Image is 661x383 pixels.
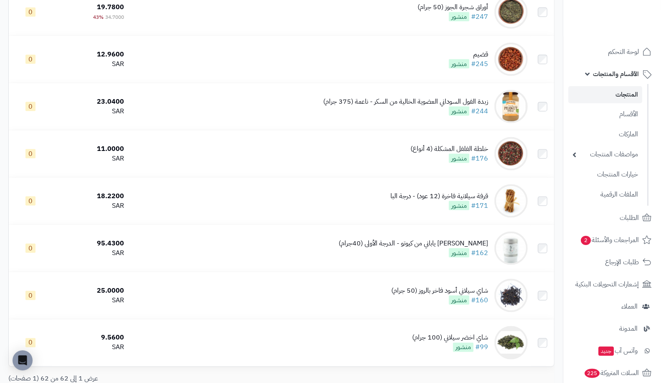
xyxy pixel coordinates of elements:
[568,42,656,62] a: لوحة التحكم
[339,239,488,248] div: [PERSON_NAME] ياباني من كيوتو - الدرجة الأولى (40جرام)
[449,154,469,163] span: منشور
[97,2,124,12] span: 19.7800
[494,184,528,218] img: قرفة سيلانية فاخرة (12 عود) - درجة البا
[418,3,488,12] div: أوراق شجرة الجوز (50 جرام)
[56,201,124,211] div: SAR
[575,278,639,290] span: إشعارات التحويلات البنكية
[93,13,104,21] span: 43%
[449,12,469,21] span: منشور
[56,296,124,305] div: SAR
[25,8,35,17] span: 0
[475,342,488,352] a: #99
[494,43,528,76] img: قضيم
[568,105,642,123] a: الأقسام
[56,107,124,116] div: SAR
[449,201,469,210] span: منشور
[605,256,639,268] span: طلبات الإرجاع
[568,230,656,250] a: المراجعات والأسئلة2
[619,323,638,334] span: المدونة
[323,97,488,107] div: زبدة الفول السوداني العضوية الخالية من السكر - ناعمة (375 جرام)
[471,59,488,69] a: #245
[568,186,642,204] a: الملفات الرقمية
[25,149,35,158] span: 0
[449,50,488,59] div: قضيم
[598,345,638,357] span: وآتس آب
[449,107,469,116] span: منشور
[494,326,528,360] img: شاي اخضر سيلاني (100 جرام)
[56,59,124,69] div: SAR
[56,239,124,248] div: 95.4300
[568,296,656,317] a: العملاء
[471,295,488,305] a: #160
[568,146,642,163] a: مواصفات المنتجات
[56,343,124,352] div: SAR
[105,13,124,21] span: 34.7000
[585,369,600,378] span: 225
[56,286,124,296] div: 25.0000
[410,144,488,154] div: خلطة الفلفل المشكلة (4 أنواع)
[568,86,642,103] a: المنتجات
[494,137,528,171] img: خلطة الفلفل المشكلة (4 أنواع)
[56,50,124,59] div: 12.9600
[56,97,124,107] div: 23.0400
[471,201,488,211] a: #171
[593,68,639,80] span: الأقسام والمنتجات
[56,154,124,163] div: SAR
[390,191,488,201] div: قرفة سيلانية فاخرة (12 عود) - درجة البا
[621,301,638,312] span: العملاء
[412,333,488,343] div: شاي اخضر سيلاني (100 جرام)
[25,102,35,111] span: 0
[25,197,35,206] span: 0
[449,248,469,258] span: منشور
[620,212,639,224] span: الطلبات
[568,252,656,272] a: طلبات الإرجاع
[453,343,474,352] span: منشور
[56,248,124,258] div: SAR
[494,279,528,312] img: شاي سيلاني أسود فاخر بالروز (50 جرام)
[391,286,488,296] div: شاي سيلاني أسود فاخر بالروز (50 جرام)
[449,296,469,305] span: منشور
[25,55,35,64] span: 0
[494,232,528,265] img: شاي ماتشا ياباني من كيوتو - الدرجة الأولى (40جرام)
[568,319,656,339] a: المدونة
[568,166,642,184] a: خيارات المنتجات
[580,234,639,246] span: المراجعات والأسئلة
[471,106,488,116] a: #244
[471,153,488,163] a: #176
[568,363,656,383] a: السلات المتروكة225
[13,350,33,370] div: Open Intercom Messenger
[568,274,656,294] a: إشعارات التحويلات البنكية
[568,125,642,143] a: الماركات
[608,46,639,58] span: لوحة التحكم
[471,248,488,258] a: #162
[568,341,656,361] a: وآتس آبجديد
[471,12,488,22] a: #247
[56,333,124,343] div: 9.5600
[25,244,35,253] span: 0
[25,338,35,347] span: 0
[568,208,656,228] a: الطلبات
[598,347,614,356] span: جديد
[584,367,639,379] span: السلات المتروكة
[25,291,35,300] span: 0
[449,59,469,69] span: منشور
[581,236,591,245] span: 2
[494,90,528,123] img: زبدة الفول السوداني العضوية الخالية من السكر - ناعمة (375 جرام)
[56,144,124,154] div: 11.0000
[56,191,124,201] div: 18.2200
